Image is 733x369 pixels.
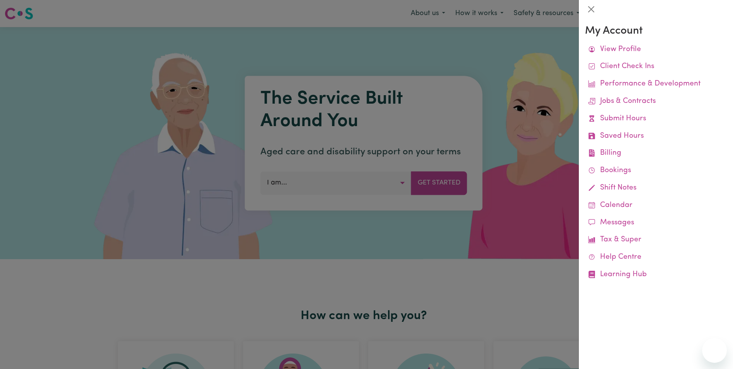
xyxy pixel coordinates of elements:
a: Help Centre [585,249,727,266]
a: Tax & Super [585,231,727,249]
h3: My Account [585,25,727,38]
a: Learning Hub [585,266,727,284]
a: Performance & Development [585,75,727,93]
a: Bookings [585,162,727,179]
iframe: Button to launch messaging window [702,338,727,363]
button: Close [585,3,597,15]
a: View Profile [585,41,727,58]
a: Billing [585,145,727,162]
a: Calendar [585,197,727,214]
a: Shift Notes [585,179,727,197]
a: Submit Hours [585,110,727,128]
a: Messages [585,214,727,232]
a: Jobs & Contracts [585,93,727,110]
a: Saved Hours [585,128,727,145]
a: Client Check Ins [585,58,727,75]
